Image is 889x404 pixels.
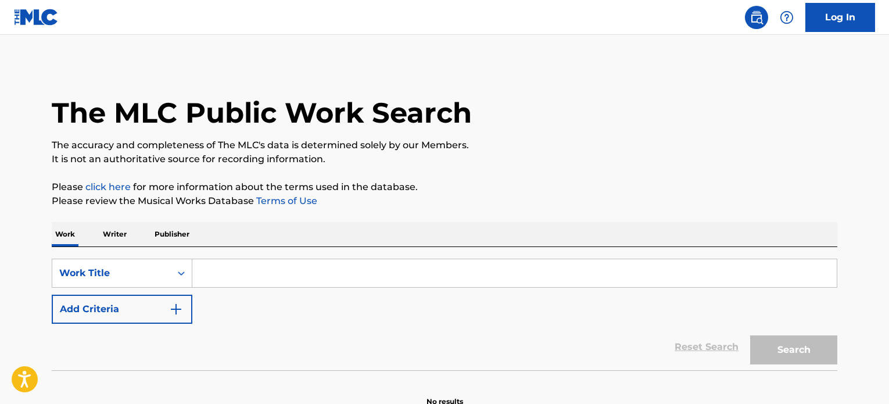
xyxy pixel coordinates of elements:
[254,195,317,206] a: Terms of Use
[52,180,837,194] p: Please for more information about the terms used in the database.
[99,222,130,246] p: Writer
[59,266,164,280] div: Work Title
[745,6,768,29] a: Public Search
[52,295,192,324] button: Add Criteria
[52,259,837,370] form: Search Form
[14,9,59,26] img: MLC Logo
[52,194,837,208] p: Please review the Musical Works Database
[780,10,794,24] img: help
[805,3,875,32] a: Log In
[52,152,837,166] p: It is not an authoritative source for recording information.
[52,95,472,130] h1: The MLC Public Work Search
[775,6,798,29] div: Help
[52,138,837,152] p: The accuracy and completeness of The MLC's data is determined solely by our Members.
[52,222,78,246] p: Work
[750,10,763,24] img: search
[169,302,183,316] img: 9d2ae6d4665cec9f34b9.svg
[85,181,131,192] a: click here
[151,222,193,246] p: Publisher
